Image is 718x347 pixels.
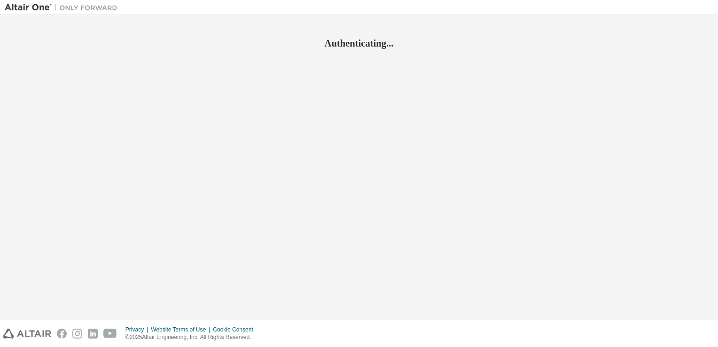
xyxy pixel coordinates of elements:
[125,333,259,341] p: © 2025 Altair Engineering, Inc. All Rights Reserved.
[151,326,213,333] div: Website Terms of Use
[3,329,51,339] img: altair_logo.svg
[213,326,258,333] div: Cookie Consent
[88,329,98,339] img: linkedin.svg
[5,3,122,12] img: Altair One
[57,329,67,339] img: facebook.svg
[103,329,117,339] img: youtube.svg
[125,326,151,333] div: Privacy
[72,329,82,339] img: instagram.svg
[5,37,713,49] h2: Authenticating...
